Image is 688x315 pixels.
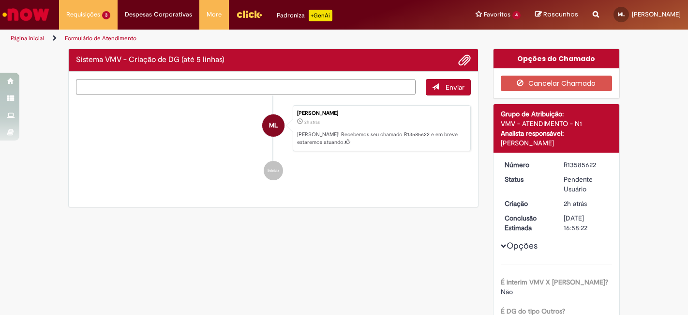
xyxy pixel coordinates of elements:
[76,56,224,64] h2: Sistema VMV - Criação de DG (até 5 linhas) Histórico de tíquete
[297,110,465,116] div: [PERSON_NAME]
[1,5,51,24] img: ServiceNow
[564,199,587,208] time: 01/10/2025 11:58:19
[632,10,681,18] span: [PERSON_NAME]
[66,10,100,19] span: Requisições
[543,10,578,19] span: Rascunhos
[102,11,110,19] span: 3
[512,11,521,19] span: 4
[484,10,510,19] span: Favoritos
[501,128,613,138] div: Analista responsável:
[501,278,608,286] b: É interim VMV X [PERSON_NAME]?
[501,76,613,91] button: Cancelar Chamado
[501,119,613,128] div: VMV - ATENDIMENTO - N1
[497,160,557,170] dt: Número
[269,114,278,137] span: ML
[501,138,613,148] div: [PERSON_NAME]
[236,7,262,21] img: click_logo_yellow_360x200.png
[501,287,513,296] span: Não
[497,174,557,184] dt: Status
[426,79,471,95] button: Enviar
[262,114,284,137] div: Maria Eduarda Nunes Lacerda
[494,49,620,68] div: Opções do Chamado
[304,119,320,125] span: 2h atrás
[309,10,332,21] p: +GenAi
[564,213,609,233] div: [DATE] 16:58:22
[207,10,222,19] span: More
[497,213,557,233] dt: Conclusão Estimada
[11,34,44,42] a: Página inicial
[65,34,136,42] a: Formulário de Atendimento
[76,105,471,152] li: Maria Eduarda Nunes Lacerda
[7,30,451,47] ul: Trilhas de página
[564,160,609,170] div: R13585622
[125,10,192,19] span: Despesas Corporativas
[297,131,465,146] p: [PERSON_NAME]! Recebemos seu chamado R13585622 e em breve estaremos atuando.
[501,109,613,119] div: Grupo de Atribuição:
[564,199,609,208] div: 01/10/2025 11:58:19
[446,83,464,92] span: Enviar
[535,10,578,19] a: Rascunhos
[497,199,557,208] dt: Criação
[304,119,320,125] time: 01/10/2025 11:58:19
[564,174,609,194] div: Pendente Usuário
[618,11,625,17] span: ML
[458,54,471,66] button: Adicionar anexos
[76,95,471,190] ul: Histórico de tíquete
[277,10,332,21] div: Padroniza
[564,199,587,208] span: 2h atrás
